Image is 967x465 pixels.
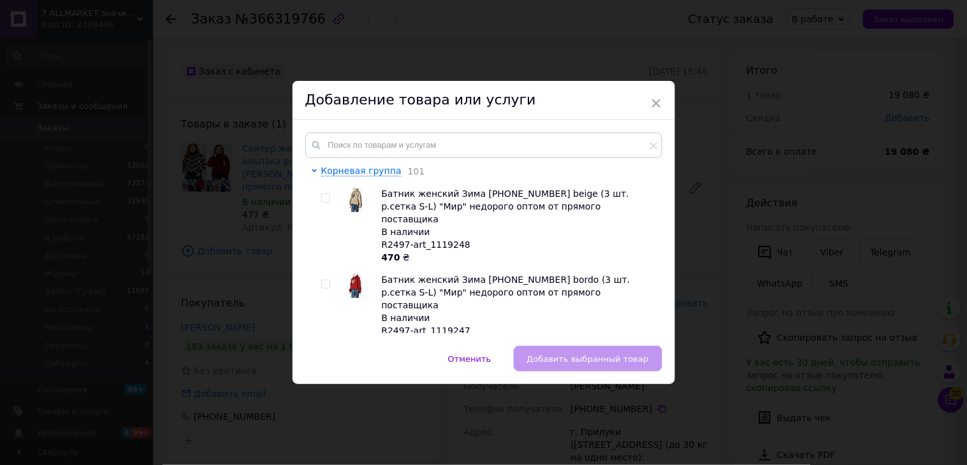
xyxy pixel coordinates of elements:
[293,81,675,120] div: Добавление товара или услуги
[382,225,655,238] div: В наличии
[305,132,662,158] input: Поиск по товарам и услугам
[651,92,662,114] span: ×
[448,354,491,364] span: Отменить
[347,274,365,298] img: Батник женский Зима 4229-2855-1 bordo (3 шт. р.сетка S-L) "Мир" недорого оптом от прямого поставщика
[402,166,425,176] span: 101
[321,166,402,176] span: Корневая группа
[382,240,471,250] span: R2497-art_1119248
[347,188,365,212] img: Батник женский Зима 4229-2855-2 beige (3 шт. р.сетка S-L) "Мир" недорого оптом от прямого поставщика
[382,189,630,224] span: Батник женский Зима [PHONE_NUMBER] beige (3 шт. р.сетка S-L) "Мир" недорого оптом от прямого пост...
[382,252,400,262] b: 470
[435,346,505,371] button: Отменить
[382,251,655,264] div: ₴
[382,325,471,336] span: R2497-art_1119247
[382,275,630,310] span: Батник женский Зима [PHONE_NUMBER] bordo (3 шт. р.сетка S-L) "Мир" недорого оптом от прямого пост...
[382,311,655,324] div: В наличии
